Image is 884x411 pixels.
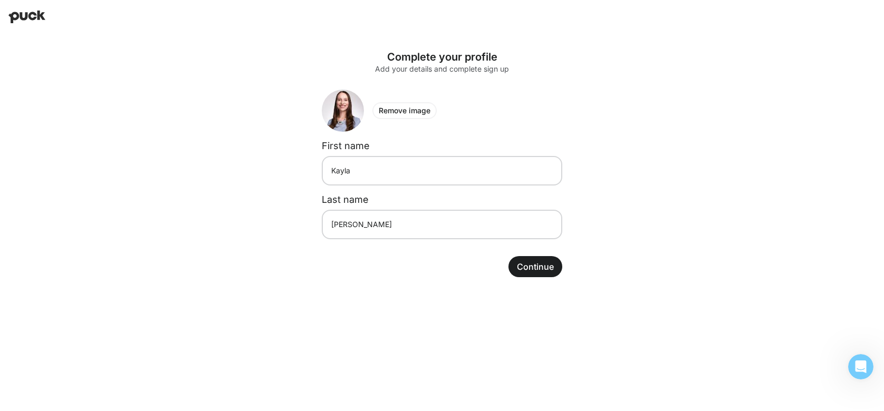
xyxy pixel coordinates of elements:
label: First name [322,140,370,151]
iframe: Intercom live chat [848,354,873,379]
img: 30UVWHO6.300.jpg [322,90,364,132]
div: Complete your profile [339,51,545,63]
button: Continue [508,256,562,277]
input: Last name [322,210,562,239]
img: Puck home [8,11,45,23]
div: Add your details and complete sign up [339,65,545,73]
button: Remove image [372,102,437,119]
input: First name [322,156,562,185]
label: Last name [322,194,369,205]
